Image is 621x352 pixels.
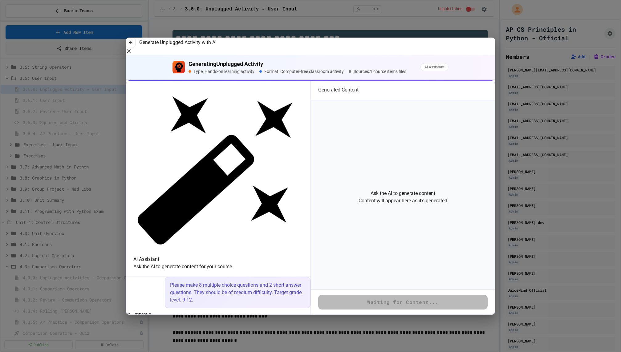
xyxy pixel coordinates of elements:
[359,197,447,204] p: Content will appear here as it's generated
[318,86,488,94] h6: Generated Content
[259,68,344,75] span: Format: Computer-free classroom activity
[349,68,406,75] span: Sources: 1 course items files
[139,39,217,46] h2: Generate Unplugged Activity with AI
[133,263,303,270] p: Ask the AI to generate content for your course
[133,256,303,263] h6: AI Assistant
[420,63,448,71] div: AI Assistant
[189,60,406,68] h4: Generating Unplugged Activity
[126,311,151,318] button: Improve
[170,281,305,304] p: Please make 8 multiple choice questions and 2 short answer questions. They should be of medium di...
[189,68,254,75] span: Type: Hands-on learning activity
[371,190,435,197] p: Ask the AI to generate content
[318,295,488,310] a: Waiting for Content...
